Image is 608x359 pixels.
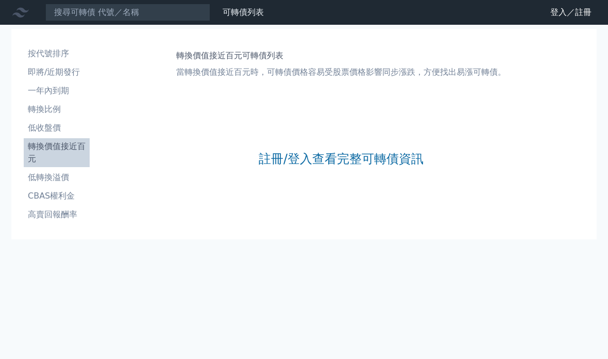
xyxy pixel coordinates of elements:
a: 註冊/登入查看完整可轉債資訊 [259,151,424,167]
a: 可轉債列表 [223,7,264,17]
a: 低收盤價 [24,120,90,136]
a: 即將/近期發行 [24,64,90,80]
a: 轉換比例 [24,101,90,118]
li: 低轉換溢價 [24,171,90,184]
li: 按代號排序 [24,47,90,60]
li: 一年內到期 [24,85,90,97]
a: CBAS權利金 [24,188,90,204]
a: 轉換價值接近百元 [24,138,90,167]
h1: 轉換價值接近百元可轉債列表 [176,50,506,62]
a: 一年內到期 [24,83,90,99]
li: CBAS權利金 [24,190,90,202]
li: 即將/近期發行 [24,66,90,78]
li: 高賣回報酬率 [24,208,90,221]
a: 低轉換溢價 [24,169,90,186]
a: 高賣回報酬率 [24,206,90,223]
a: 按代號排序 [24,45,90,62]
a: 登入／註冊 [542,4,600,21]
li: 低收盤價 [24,122,90,134]
li: 轉換比例 [24,103,90,116]
input: 搜尋可轉債 代號／名稱 [45,4,210,21]
p: 當轉換價值接近百元時，可轉債價格容易受股票價格影響同步漲跌，方便找出易漲可轉債。 [176,66,506,78]
li: 轉換價值接近百元 [24,140,90,165]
